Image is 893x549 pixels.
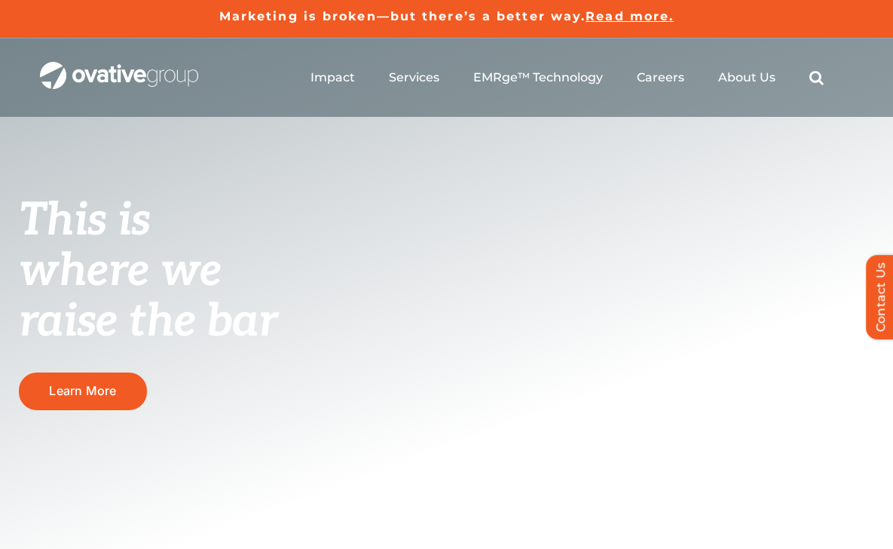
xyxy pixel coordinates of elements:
span: Learn More [49,384,116,398]
nav: Menu [310,54,824,102]
span: where we raise the bar [19,244,277,349]
a: Read more. [586,9,674,23]
span: This is [19,194,150,248]
a: Search [809,70,824,85]
a: About Us [718,70,775,85]
a: Services [389,70,439,85]
a: Careers [637,70,684,85]
a: EMRge™ Technology [473,70,603,85]
a: Impact [310,70,355,85]
a: OG_Full_horizontal_WHT [40,60,198,75]
a: Marketing is broken—but there’s a better way. [219,9,586,23]
a: Learn More [19,373,147,409]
